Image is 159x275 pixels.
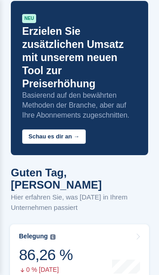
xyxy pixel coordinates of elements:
img: icon-info-grey-7440780725fd019a000dd9b08b2336e03edf1995a4989e88bcd33f0948082b44.svg [50,234,56,240]
div: 86,26 % [19,246,73,264]
p: Erzielen Sie zusätzlichen Umsatz mit unserem neuen Tool zur Preiserhöhung [22,25,137,90]
p: Basierend auf den bewährten Methoden der Branche, aber auf Ihre Abonnements zugeschnitten. [22,90,137,120]
button: Schau es dir an → [22,129,86,144]
div: Belegung [19,232,48,240]
h1: Guten Tag, [PERSON_NAME] [11,166,148,191]
div: NEU [22,14,36,23]
div: 0 % [DATE] [19,266,73,274]
p: Hier erfahren Sie, was [DATE] in Ihrem Unternehmen passiert [11,192,148,213]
